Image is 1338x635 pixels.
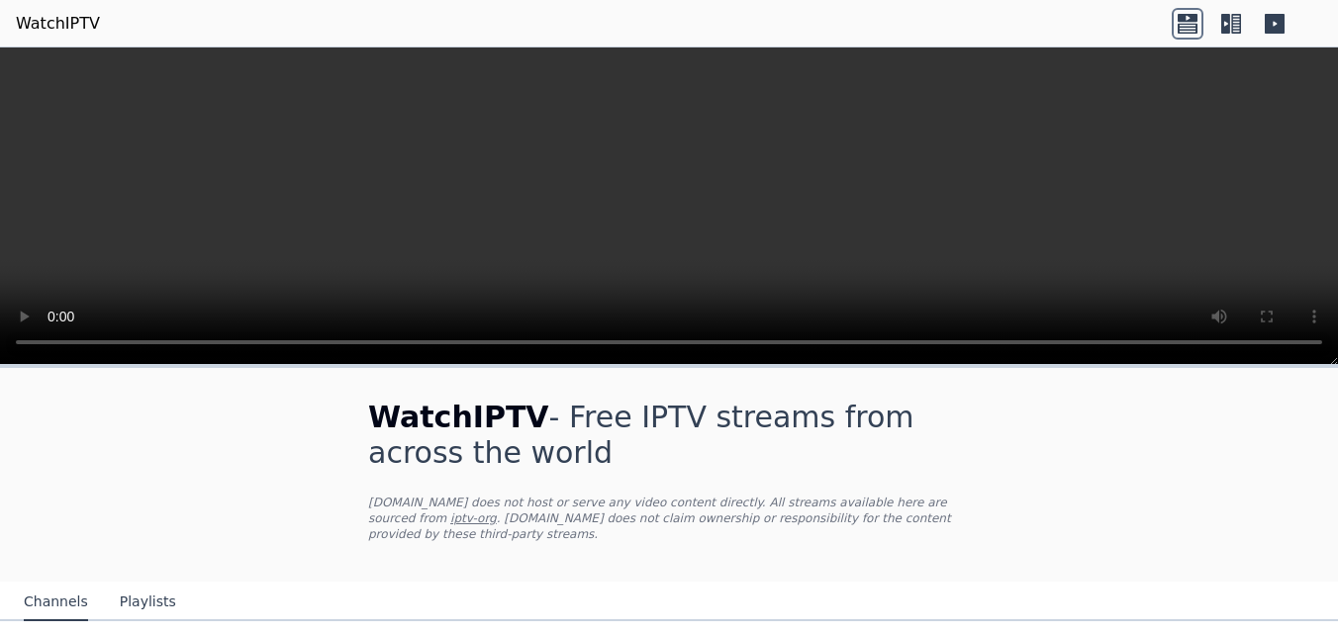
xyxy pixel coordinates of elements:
[368,400,970,471] h1: - Free IPTV streams from across the world
[450,511,497,525] a: iptv-org
[368,400,549,434] span: WatchIPTV
[24,584,88,621] button: Channels
[16,12,100,36] a: WatchIPTV
[120,584,176,621] button: Playlists
[368,495,970,542] p: [DOMAIN_NAME] does not host or serve any video content directly. All streams available here are s...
